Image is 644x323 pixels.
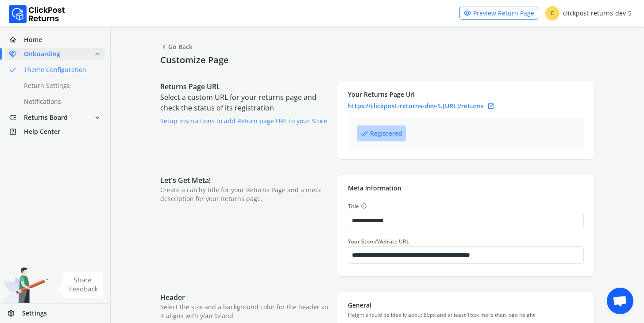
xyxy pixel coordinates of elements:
[5,34,105,46] a: homeHome
[463,7,471,19] span: visibility
[5,64,116,76] a: doneTheme Configuration
[9,64,17,76] span: done
[160,186,328,203] p: Create a catchy title for your Returns Page and a meta description for your Returns page.
[160,175,328,186] p: Let's Get Meta!
[22,309,47,318] span: Settings
[348,312,584,319] p: Height should be ideally about 80px and at least 16px more than logo height
[160,303,328,320] p: Select the size and a background color for the header so it aligns with your brand
[160,55,594,65] h4: Customize Page
[160,41,193,53] span: Go Back
[9,111,24,124] span: low_priority
[160,81,328,159] div: Select a custom URL for your returns page and check the status of its registration
[9,125,24,138] span: help_center
[9,48,24,60] span: handshake
[459,7,538,20] a: visibilityPreview Return Page
[5,80,116,92] a: Return Settings
[160,117,327,125] a: Setup instructions to add Return page URL to your Store
[357,125,406,141] button: done_allRegistered
[93,48,101,60] span: expand_less
[348,301,584,310] p: General
[55,272,104,298] img: share feedback
[24,127,60,136] span: Help Center
[487,101,494,111] span: open_in_new
[607,288,633,314] div: Open chat
[93,111,101,124] span: expand_more
[360,127,368,140] span: done_all
[7,307,22,319] span: settings
[24,113,68,122] span: Returns Board
[9,34,24,46] span: home
[348,101,584,111] a: https://clickpost-returns-dev-5.[URL]/returnsopen_in_new
[545,6,559,20] span: C
[160,292,328,303] p: Header
[9,5,65,23] img: Logo
[160,41,168,53] span: chevron_left
[24,49,60,58] span: Onboarding
[24,35,42,44] span: Home
[348,184,584,193] p: Meta Information
[545,6,632,20] div: clickpost-returns-dev-5
[348,238,584,245] label: Your Store/Website URL
[348,201,584,211] label: Title
[5,95,116,108] a: Notifications
[361,201,367,210] span: info
[5,125,105,138] a: help_centerHelp Center
[359,201,367,211] button: Title
[348,90,584,99] p: Your Returns Page Url
[160,81,328,92] p: Returns Page URL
